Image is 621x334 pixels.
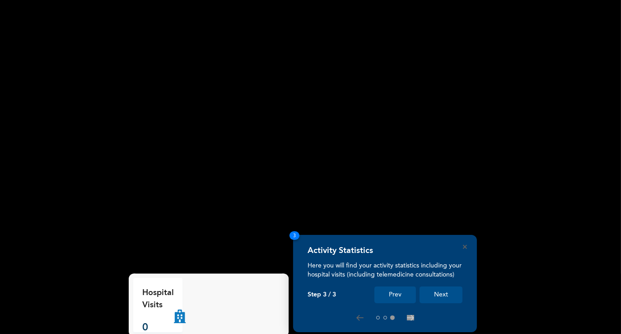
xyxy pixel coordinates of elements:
[142,287,174,311] p: Hospital Visits
[308,261,462,279] p: Here you will find your activity statistics including your hospital visits (including telemedicin...
[463,245,467,249] button: Close
[420,286,462,303] button: Next
[374,286,416,303] button: Prev
[308,291,336,299] p: Step 3 / 3
[308,246,373,256] h4: Activity Statistics
[289,231,299,240] span: 3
